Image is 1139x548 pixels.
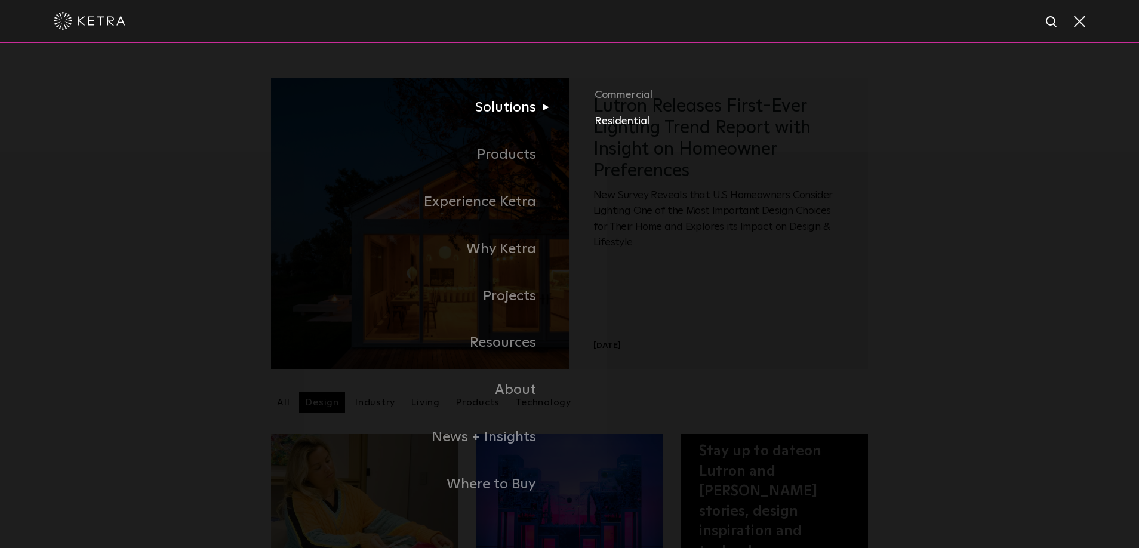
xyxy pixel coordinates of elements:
[595,112,969,130] a: Residential
[170,178,569,226] a: Experience Ketra
[1045,15,1060,30] img: search icon
[170,414,569,461] a: News + Insights
[595,87,969,113] a: Commercial
[170,461,569,508] a: Where to Buy
[170,319,569,367] a: Resources
[170,84,969,507] div: Navigation Menu
[170,273,569,320] a: Projects
[170,131,569,178] a: Products
[170,367,569,414] a: About
[170,226,569,273] a: Why Ketra
[54,12,125,30] img: ketra-logo-2019-white
[170,84,569,131] a: Solutions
